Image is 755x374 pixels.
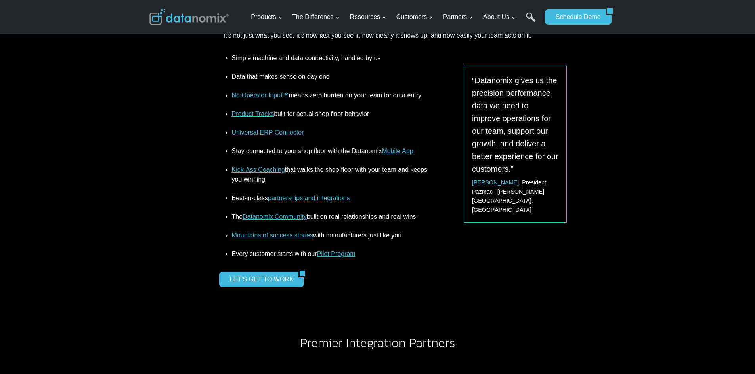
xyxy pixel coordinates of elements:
a: Product Tracks [232,110,274,117]
li: means zero burden on your team for data entry [232,86,429,104]
li: Best-in-class [232,189,429,208]
li: The built on real relationships and real wins [232,208,429,226]
li: Every customer starts with our [232,245,429,259]
a: partnerships and integrations [268,195,350,201]
p: It’s not just what you see. It’s how fast you see it, how clearly it shows up, and how easily you... [149,28,606,44]
a: Universal ERP Connector [232,129,304,136]
li: with manufacturers just like you [232,226,429,245]
h2: Premier Integration Partners [149,336,606,349]
a: Kick-Ass Coaching [232,166,285,173]
li: Data that makes sense on day one [232,67,429,86]
a: [PERSON_NAME] [472,179,519,186]
a: No Operator Input™ [232,92,289,99]
li: built for actual shop floor behavior [232,104,429,123]
a: Datanomix Community [243,213,307,220]
span: , President [472,179,546,186]
span: Pazmac | [PERSON_NAME][GEOGRAPHIC_DATA], [GEOGRAPHIC_DATA] [472,188,544,213]
span: The Difference [292,12,340,22]
a: Schedule Demo [545,9,606,25]
a: Mobile App [382,148,413,154]
span: Partners [443,12,473,22]
img: Datanomix [149,9,229,25]
nav: Primary Navigation [248,4,541,30]
span: About Us [483,12,516,22]
span: Resources [350,12,386,22]
a: Mountains of success stories [232,232,313,239]
a: Pilot Program [317,251,356,257]
span: Products [251,12,282,22]
p: “Datanomix gives us the precision performance data we need to improve operations for our team, su... [472,74,559,175]
a: LET’S GET TO WORK [219,272,299,287]
li: Simple machine and data connectivity, handled by us [232,53,429,67]
span: Customers [396,12,433,22]
li: that walks the shop floor with your team and keeps you winning [232,160,429,189]
li: Stay connected to your shop floor with the Datanomix [232,142,429,160]
a: Search [526,12,536,30]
